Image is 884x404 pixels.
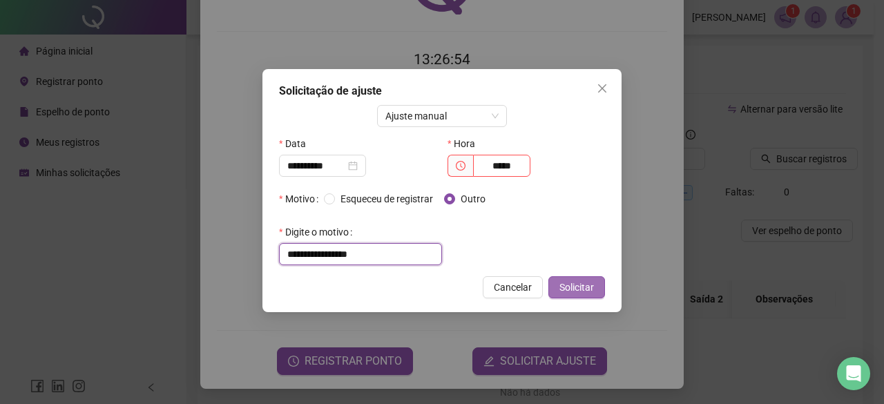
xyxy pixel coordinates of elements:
span: Cancelar [494,280,532,295]
button: Cancelar [483,276,543,298]
span: Ajuste manual [385,106,499,126]
div: Solicitação de ajuste [279,83,605,99]
span: Solicitar [559,280,594,295]
div: Open Intercom Messenger [837,357,870,390]
span: Esqueceu de registrar [335,191,439,206]
button: Close [591,77,613,99]
span: clock-circle [456,161,465,171]
label: Hora [448,133,484,155]
label: Data [279,133,315,155]
span: Outro [455,191,491,206]
label: Digite o motivo [279,221,358,243]
button: Solicitar [548,276,605,298]
label: Motivo [279,188,324,210]
span: close [597,83,608,94]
